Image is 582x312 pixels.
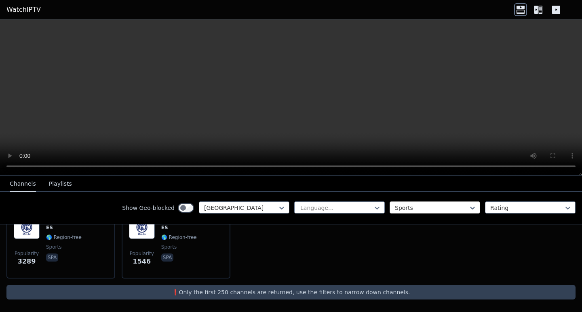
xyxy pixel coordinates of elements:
[133,257,151,266] span: 1546
[10,176,36,192] button: Channels
[46,234,82,241] span: 🌎 Region-free
[14,213,40,239] img: Real Madrid TV
[46,253,58,262] p: spa
[161,253,173,262] p: spa
[15,250,39,257] span: Popularity
[18,257,36,266] span: 3289
[46,224,53,231] span: ES
[6,5,41,15] a: WatchIPTV
[46,244,61,250] span: sports
[161,244,177,250] span: sports
[161,234,197,241] span: 🌎 Region-free
[122,204,175,212] label: Show Geo-blocked
[10,288,572,296] p: ❗️Only the first 250 channels are returned, use the filters to narrow down channels.
[49,176,72,192] button: Playlists
[130,250,154,257] span: Popularity
[129,213,155,239] img: Real Madrid TV
[161,224,168,231] span: ES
